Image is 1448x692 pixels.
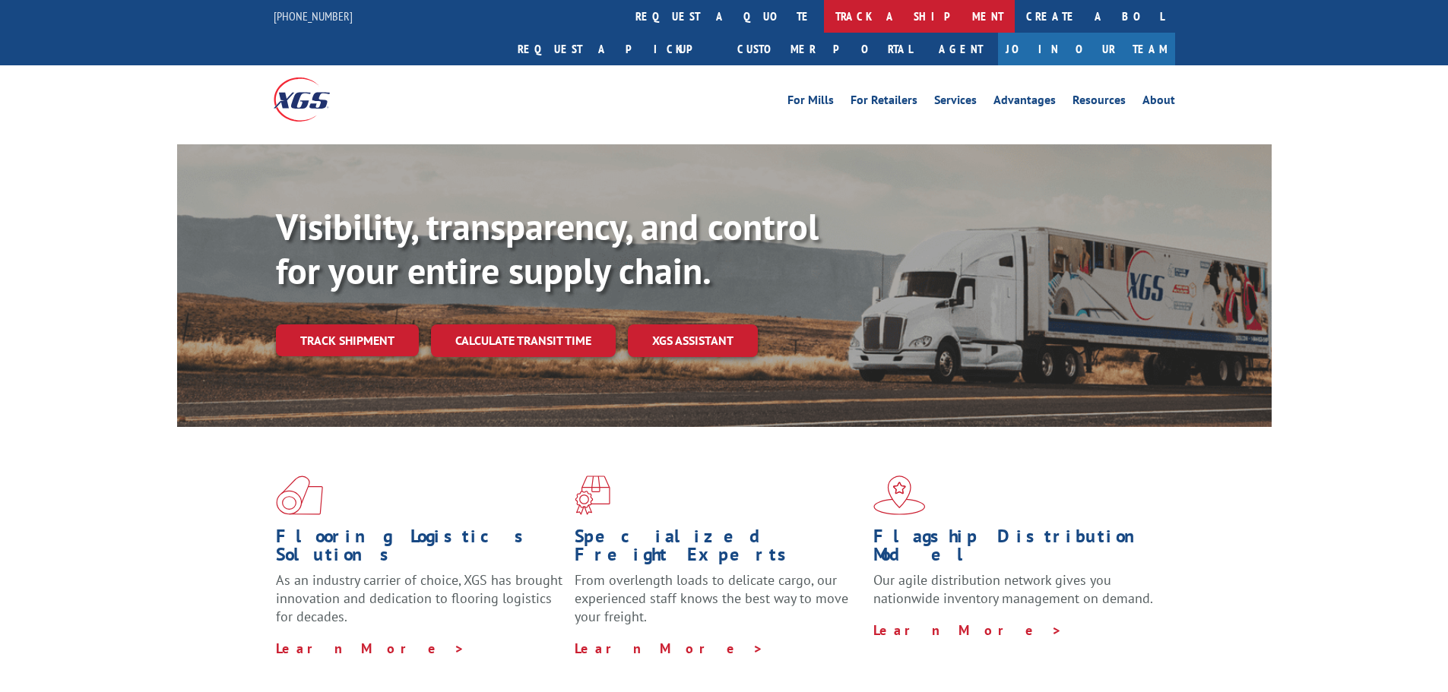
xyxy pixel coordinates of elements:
a: Calculate transit time [431,324,616,357]
a: Learn More > [873,621,1063,639]
img: xgs-icon-total-supply-chain-intelligence-red [276,476,323,515]
a: Learn More > [575,640,764,657]
h1: Specialized Freight Experts [575,527,862,571]
a: Advantages [993,94,1056,111]
a: Services [934,94,977,111]
b: Visibility, transparency, and control for your entire supply chain. [276,203,819,294]
a: [PHONE_NUMBER] [274,8,353,24]
a: Request a pickup [506,33,726,65]
a: Join Our Team [998,33,1175,65]
a: Customer Portal [726,33,924,65]
a: About [1142,94,1175,111]
a: Agent [924,33,998,65]
p: From overlength loads to delicate cargo, our experienced staff knows the best way to move your fr... [575,571,862,639]
h1: Flooring Logistics Solutions [276,527,563,571]
a: For Retailers [851,94,917,111]
a: XGS ASSISTANT [628,324,758,357]
span: Our agile distribution network gives you nationwide inventory management on demand. [873,571,1153,607]
a: For Mills [787,94,834,111]
span: As an industry carrier of choice, XGS has brought innovation and dedication to flooring logistics... [276,571,562,625]
a: Learn More > [276,640,465,657]
a: Resources [1073,94,1126,111]
a: Track shipment [276,324,419,356]
h1: Flagship Distribution Model [873,527,1161,571]
img: xgs-icon-flagship-distribution-model-red [873,476,926,515]
img: xgs-icon-focused-on-flooring-red [575,476,610,515]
